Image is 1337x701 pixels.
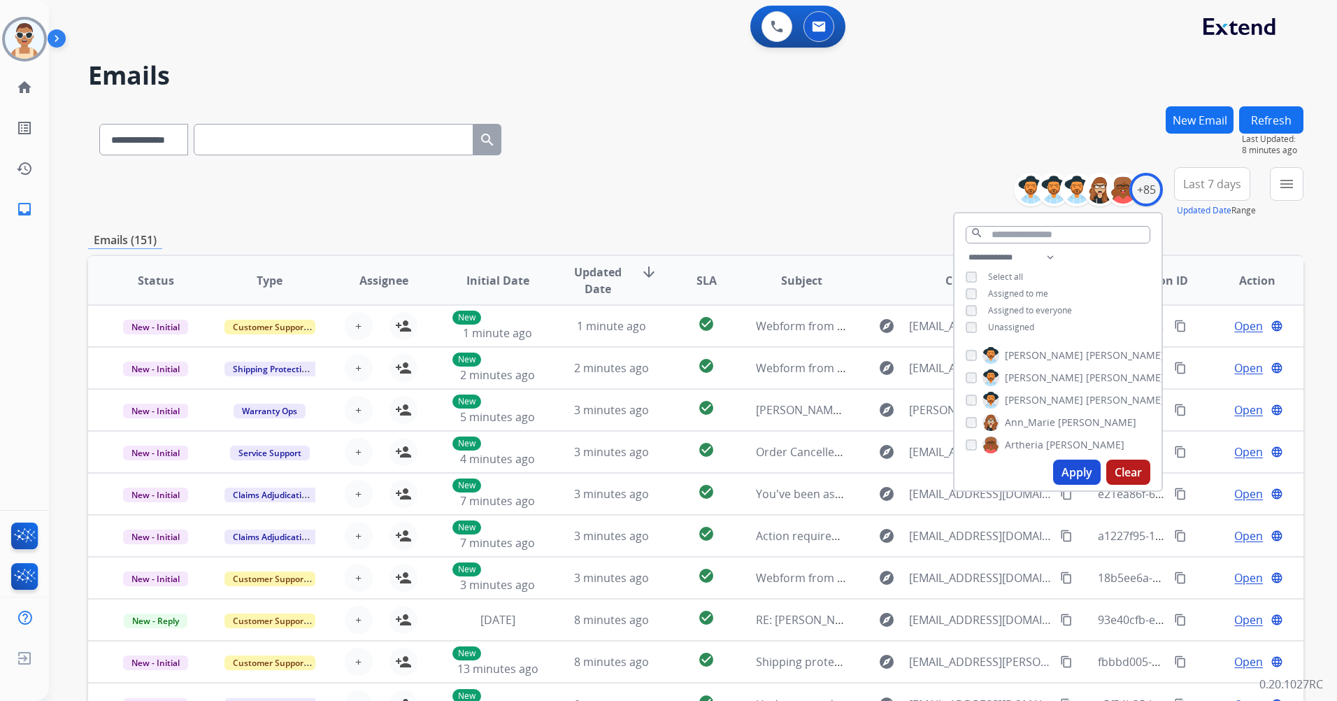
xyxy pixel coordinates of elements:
[123,446,188,460] span: New - Initial
[698,567,715,584] mat-icon: check_circle
[909,402,1052,418] span: [PERSON_NAME][EMAIL_ADDRESS][PERSON_NAME][DOMAIN_NAME]
[452,395,481,409] p: New
[1174,530,1187,542] mat-icon: content_copy
[878,318,895,334] mat-icon: explore
[641,264,657,281] mat-icon: arrow_downward
[756,654,929,670] span: Shipping protect claim for Vanity
[1005,438,1043,452] span: Artheria
[756,444,907,460] span: Order Cancelled 9722510508
[577,318,646,334] span: 1 minute ago
[696,272,717,289] span: SLA
[224,320,315,334] span: Customer Support
[355,402,362,418] span: +
[460,451,535,467] span: 4 minutes ago
[781,272,822,289] span: Subject
[123,362,188,376] span: New - Initial
[1189,256,1303,305] th: Action
[355,486,362,502] span: +
[395,360,412,376] mat-icon: person_add
[224,614,315,628] span: Customer Support
[395,402,412,418] mat-icon: person_add
[1174,167,1250,201] button: Last 7 days
[355,653,362,670] span: +
[457,661,538,677] span: 13 minutes ago
[1174,404,1187,416] mat-icon: content_copy
[1060,656,1073,668] mat-icon: content_copy
[1234,486,1263,502] span: Open
[452,353,481,367] p: New
[1242,145,1303,156] span: 8 minutes ago
[574,654,649,670] span: 8 minutes ago
[1242,134,1303,145] span: Last Updated:
[756,570,1073,586] span: Webform from [EMAIL_ADDRESS][DOMAIN_NAME] on [DATE]
[257,272,283,289] span: Type
[355,318,362,334] span: +
[16,120,33,136] mat-icon: list_alt
[345,354,373,382] button: +
[123,320,188,334] span: New - Initial
[395,653,412,670] mat-icon: person_add
[574,528,649,544] span: 3 minutes ago
[1278,176,1295,192] mat-icon: menu
[395,611,412,628] mat-icon: person_add
[345,480,373,508] button: +
[878,360,895,376] mat-icon: explore
[395,444,412,460] mat-icon: person_add
[355,569,362,586] span: +
[1086,348,1164,362] span: [PERSON_NAME]
[359,272,408,289] span: Assignee
[756,486,1189,502] span: You've been assigned a new service order: afa4c9ad-e4c0-4ed6-8961-fe8f1e2e1e08
[16,160,33,177] mat-icon: history
[224,572,315,586] span: Customer Support
[88,62,1303,90] h2: Emails
[909,444,1052,460] span: [EMAIL_ADDRESS][DOMAIN_NAME]
[1174,320,1187,332] mat-icon: content_copy
[756,402,889,418] span: [PERSON_NAME]/BO7CKV
[395,486,412,502] mat-icon: person_add
[5,20,44,59] img: avatar
[395,527,412,544] mat-icon: person_add
[698,316,715,332] mat-icon: check_circle
[234,404,306,418] span: Warranty Ops
[345,606,373,634] button: +
[123,404,188,418] span: New - Initial
[1046,438,1124,452] span: [PERSON_NAME]
[460,409,535,425] span: 5 minutes ago
[123,656,188,670] span: New - Initial
[123,530,188,544] span: New - Initial
[1098,528,1308,544] span: a1227f95-1007-442b-9b15-0ab392eff859
[1174,572,1187,584] mat-icon: content_copy
[1234,611,1263,628] span: Open
[945,272,1000,289] span: Customer
[123,572,188,586] span: New - Initial
[1177,204,1256,216] span: Range
[1086,393,1164,407] span: [PERSON_NAME]
[1174,614,1187,626] mat-icon: content_copy
[224,488,320,502] span: Claims Adjudication
[698,651,715,668] mat-icon: check_circle
[480,612,515,628] span: [DATE]
[971,227,983,239] mat-icon: search
[1058,416,1136,430] span: [PERSON_NAME]
[698,609,715,626] mat-icon: check_circle
[460,535,535,551] span: 7 minutes ago
[460,577,535,593] span: 3 minutes ago
[574,570,649,586] span: 3 minutes ago
[878,527,895,544] mat-icon: explore
[1060,572,1073,584] mat-icon: content_copy
[345,438,373,466] button: +
[88,232,162,249] p: Emails (151)
[355,527,362,544] span: +
[756,528,1053,544] span: Action required: Extend claim approved for replacement
[878,653,895,670] mat-icon: explore
[124,614,187,628] span: New - Reply
[909,611,1052,628] span: [EMAIL_ADDRESS][DOMAIN_NAME]
[574,402,649,418] span: 3 minutes ago
[345,564,373,592] button: +
[1005,371,1083,385] span: [PERSON_NAME]
[16,201,33,218] mat-icon: inbox
[1060,530,1073,542] mat-icon: content_copy
[1259,676,1323,693] p: 0.20.1027RC
[460,493,535,509] span: 7 minutes ago
[123,488,188,502] span: New - Initial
